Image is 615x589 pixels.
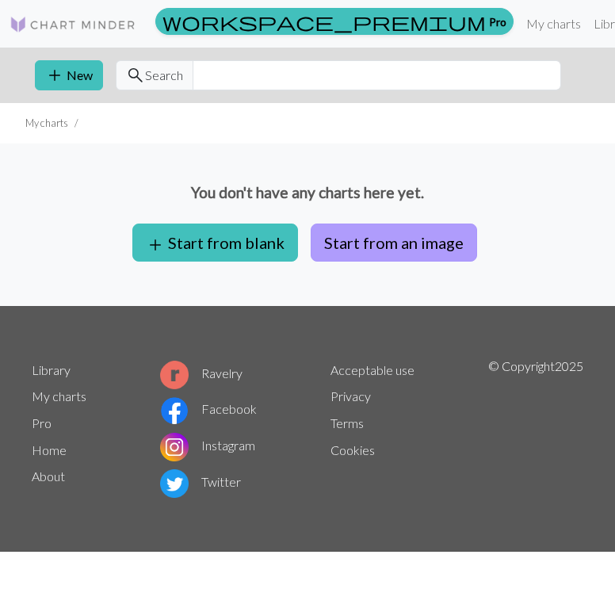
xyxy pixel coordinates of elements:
[488,357,583,501] p: © Copyright 2025
[330,442,375,457] a: Cookies
[160,361,189,389] img: Ravelry logo
[311,224,477,262] button: Start from an image
[330,362,414,377] a: Acceptable use
[32,415,52,430] a: Pro
[35,60,103,90] button: New
[330,388,371,404] a: Privacy
[304,233,483,248] a: Start from an image
[330,415,364,430] a: Terms
[32,362,71,377] a: Library
[32,469,65,484] a: About
[162,10,486,33] span: workspace_premium
[160,365,243,381] a: Ravelry
[520,8,587,40] a: My charts
[160,396,189,425] img: Facebook logo
[32,442,67,457] a: Home
[160,469,189,498] img: Twitter logo
[160,433,189,461] img: Instagram logo
[32,388,86,404] a: My charts
[132,224,298,262] button: Start from blank
[10,15,136,34] img: Logo
[145,66,183,85] span: Search
[160,438,255,453] a: Instagram
[160,401,257,416] a: Facebook
[45,64,64,86] span: add
[126,64,145,86] span: search
[146,234,165,256] span: add
[155,8,514,35] a: Pro
[160,474,241,489] a: Twitter
[25,116,68,131] li: My charts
